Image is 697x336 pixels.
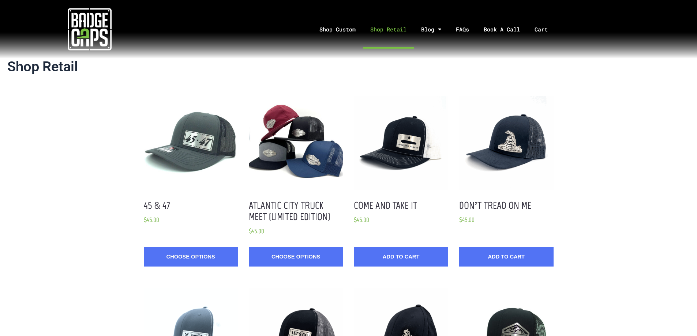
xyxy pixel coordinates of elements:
[354,199,417,211] a: Come and Take It
[249,199,330,223] a: Atlantic City Truck Meet (Limited Edition)
[249,96,343,190] button: Atlantic City Truck Meet Hat Options
[459,216,475,224] span: $45.00
[414,10,449,49] a: Blog
[660,301,697,336] iframe: Chat Widget
[7,58,690,75] h1: Shop Retail
[179,10,697,49] nav: Menu
[68,7,112,51] img: badgecaps white logo with green acccent
[459,199,531,211] a: Don’t Tread on Me
[249,227,264,235] span: $45.00
[312,10,363,49] a: Shop Custom
[249,247,343,267] a: Choose Options
[354,216,369,224] span: $45.00
[449,10,476,49] a: FAQs
[354,247,448,267] button: Add to Cart
[144,216,159,224] span: $45.00
[144,247,238,267] a: Choose Options
[527,10,564,49] a: Cart
[459,247,553,267] button: Add to Cart
[363,10,414,49] a: Shop Retail
[144,199,170,211] a: 45 & 47
[476,10,527,49] a: Book A Call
